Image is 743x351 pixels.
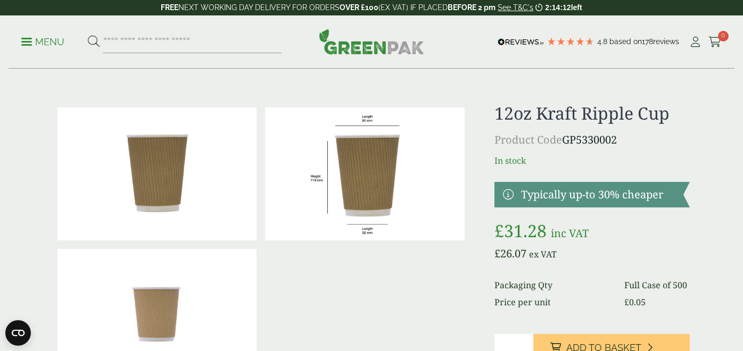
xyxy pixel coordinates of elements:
span: 0 [718,31,729,41]
img: REVIEWS.io [498,38,544,46]
div: 4.78 Stars [547,37,595,46]
span: 4.8 [597,37,609,46]
dd: Full Case of 500 [624,279,690,291]
span: reviews [653,37,679,46]
span: £ [494,219,504,242]
bdi: 26.07 [494,246,526,261]
span: Product Code [494,132,562,147]
strong: OVER £100 [340,3,378,12]
a: 0 [708,34,722,50]
a: See T&C's [498,3,533,12]
p: GP5330002 [494,132,690,148]
span: 2:14:12 [545,3,571,12]
span: 178 [642,37,653,46]
p: Menu [21,36,64,48]
img: RippleCup_12oz [265,107,464,240]
span: Based on [609,37,642,46]
h1: 12oz Kraft Ripple Cup [494,103,690,123]
dt: Price per unit [494,296,612,308]
strong: FREE [161,3,178,12]
a: Menu [21,36,64,46]
bdi: 31.28 [494,219,547,242]
bdi: 0.05 [624,296,646,308]
p: In stock [494,154,690,167]
i: My Account [689,37,702,47]
span: inc VAT [551,226,589,240]
i: Cart [708,37,722,47]
span: £ [624,296,629,308]
span: £ [494,246,500,261]
img: 12oz Kraft Ripple Cup 0 [57,107,257,240]
img: GreenPak Supplies [319,29,424,54]
dt: Packaging Qty [494,279,612,291]
span: ex VAT [529,248,557,260]
strong: BEFORE 2 pm [448,3,496,12]
button: Open CMP widget [5,320,31,346]
span: left [571,3,582,12]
